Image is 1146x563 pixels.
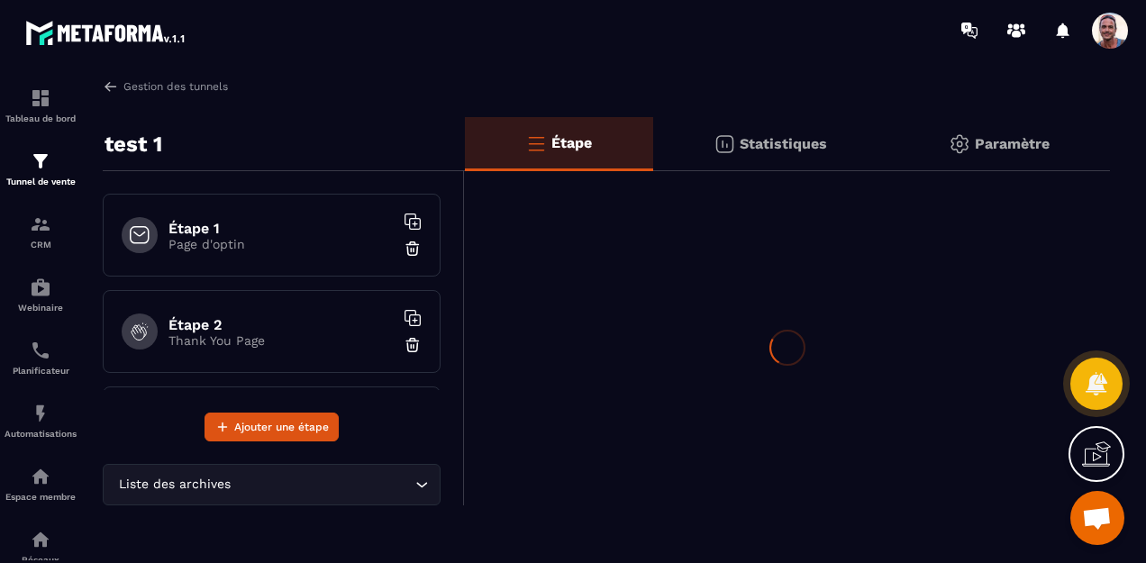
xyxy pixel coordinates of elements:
a: automationsautomationsWebinaire [5,263,77,326]
a: formationformationTunnel de vente [5,137,77,200]
div: Search for option [103,464,441,505]
p: CRM [5,240,77,250]
img: automations [30,403,51,424]
img: bars-o.4a397970.svg [525,132,547,154]
h6: Étape 2 [168,316,394,333]
img: setting-gr.5f69749f.svg [949,133,970,155]
p: Statistiques [740,135,827,152]
span: Liste des archives [114,475,234,495]
img: automations [30,466,51,487]
p: Webinaire [5,303,77,313]
img: formation [30,87,51,109]
img: stats.20deebd0.svg [714,133,735,155]
span: Ajouter une étape [234,418,329,436]
img: trash [404,240,422,258]
img: formation [30,213,51,235]
a: automationsautomationsEspace membre [5,452,77,515]
button: Ajouter une étape [205,413,339,441]
p: Paramètre [975,135,1050,152]
p: Tunnel de vente [5,177,77,186]
a: formationformationCRM [5,200,77,263]
a: formationformationTableau de bord [5,74,77,137]
p: test 1 [105,126,162,162]
img: formation [30,150,51,172]
p: Espace membre [5,492,77,502]
a: schedulerschedulerPlanificateur [5,326,77,389]
p: Automatisations [5,429,77,439]
p: Planificateur [5,366,77,376]
p: Page d'optin [168,237,394,251]
input: Search for option [234,475,411,495]
img: trash [404,336,422,354]
p: Étape [551,134,592,151]
a: Gestion des tunnels [103,78,228,95]
h6: Étape 1 [168,220,394,237]
img: logo [25,16,187,49]
a: Ouvrir le chat [1070,491,1124,545]
p: Thank You Page [168,333,394,348]
a: automationsautomationsAutomatisations [5,389,77,452]
img: scheduler [30,340,51,361]
p: Tableau de bord [5,114,77,123]
img: automations [30,277,51,298]
img: social-network [30,529,51,550]
img: arrow [103,78,119,95]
